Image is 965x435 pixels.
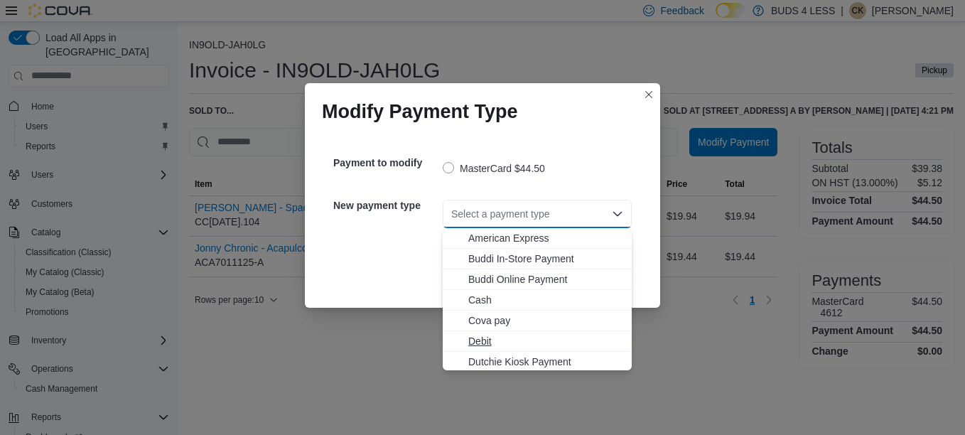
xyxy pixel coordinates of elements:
[443,228,632,249] button: American Express
[640,86,657,103] button: Closes this modal window
[468,252,623,266] span: Buddi In-Store Payment
[443,331,632,352] button: Debit
[451,205,453,222] input: Accessible screen reader label
[333,191,440,220] h5: New payment type
[443,311,632,331] button: Cova pay
[468,313,623,328] span: Cova pay
[468,272,623,286] span: Buddi Online Payment
[443,352,632,372] button: Dutchie Kiosk Payment
[443,269,632,290] button: Buddi Online Payment
[468,334,623,348] span: Debit
[468,293,623,307] span: Cash
[443,160,545,177] label: MasterCard $44.50
[443,290,632,311] button: Cash
[333,149,440,177] h5: Payment to modify
[612,208,623,220] button: Close list of options
[443,249,632,269] button: Buddi In-Store Payment
[468,355,623,369] span: Dutchie Kiosk Payment
[468,231,623,245] span: American Express
[322,100,518,123] h1: Modify Payment Type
